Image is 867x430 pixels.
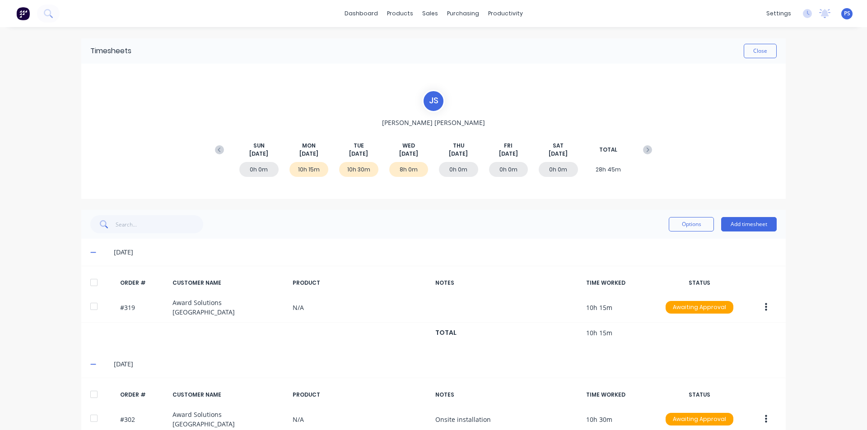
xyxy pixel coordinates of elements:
[586,279,654,287] div: TIME WORKED
[389,162,429,177] div: 8h 0m
[422,90,445,112] div: J S
[762,7,796,20] div: settings
[340,7,382,20] a: dashboard
[439,162,478,177] div: 0h 0m
[289,162,329,177] div: 10h 15m
[16,7,30,20] img: Factory
[302,142,316,150] span: MON
[435,279,579,287] div: NOTES
[349,150,368,158] span: [DATE]
[661,391,738,399] div: STATUS
[339,162,378,177] div: 10h 30m
[665,301,734,314] button: Awaiting Approval
[172,391,285,399] div: CUSTOMER NAME
[669,217,714,231] button: Options
[586,391,654,399] div: TIME WORKED
[402,142,415,150] span: WED
[293,279,428,287] div: PRODUCT
[549,150,568,158] span: [DATE]
[504,142,513,150] span: FRI
[354,142,364,150] span: TUE
[844,9,850,18] span: PS
[435,391,579,399] div: NOTES
[120,279,165,287] div: ORDER #
[418,7,443,20] div: sales
[589,162,628,177] div: 28h 45m
[553,142,564,150] span: SAT
[90,46,131,56] div: Timesheets
[114,359,777,369] div: [DATE]
[661,279,738,287] div: STATUS
[249,150,268,158] span: [DATE]
[666,413,733,425] div: Awaiting Approval
[116,215,204,233] input: Search...
[382,7,418,20] div: products
[114,247,777,257] div: [DATE]
[449,150,468,158] span: [DATE]
[599,146,617,154] span: TOTAL
[539,162,578,177] div: 0h 0m
[120,391,165,399] div: ORDER #
[239,162,279,177] div: 0h 0m
[253,142,265,150] span: SUN
[721,217,777,231] button: Add timesheet
[665,412,734,426] button: Awaiting Approval
[453,142,464,150] span: THU
[484,7,527,20] div: productivity
[399,150,418,158] span: [DATE]
[382,118,485,127] span: [PERSON_NAME] [PERSON_NAME]
[293,391,428,399] div: PRODUCT
[172,279,285,287] div: CUSTOMER NAME
[489,162,528,177] div: 0h 0m
[744,44,777,58] button: Close
[299,150,318,158] span: [DATE]
[666,301,733,314] div: Awaiting Approval
[499,150,518,158] span: [DATE]
[443,7,484,20] div: purchasing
